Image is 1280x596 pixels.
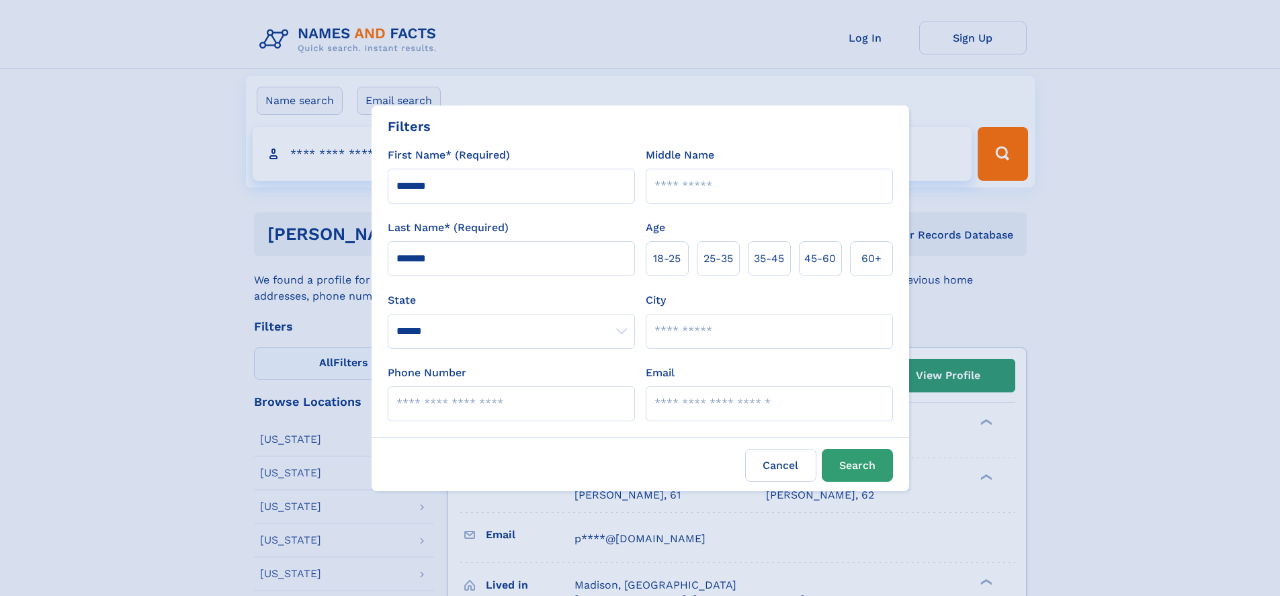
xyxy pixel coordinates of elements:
[822,449,893,482] button: Search
[745,449,816,482] label: Cancel
[804,251,836,267] span: 45‑60
[388,147,510,163] label: First Name* (Required)
[653,251,681,267] span: 18‑25
[646,147,714,163] label: Middle Name
[388,365,466,381] label: Phone Number
[754,251,784,267] span: 35‑45
[388,220,509,236] label: Last Name* (Required)
[861,251,882,267] span: 60+
[388,292,635,308] label: State
[646,365,675,381] label: Email
[703,251,733,267] span: 25‑35
[388,116,431,136] div: Filters
[646,292,666,308] label: City
[646,220,665,236] label: Age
